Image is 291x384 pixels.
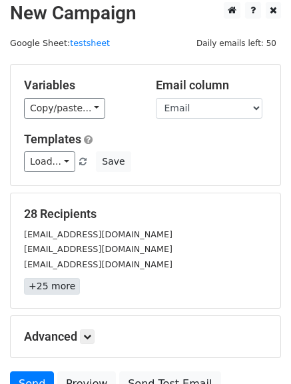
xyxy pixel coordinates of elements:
iframe: Chat Widget [224,320,291,384]
h5: Variables [24,78,136,93]
a: Daily emails left: 50 [192,38,281,48]
a: Templates [24,132,81,146]
a: +25 more [24,278,80,295]
span: Daily emails left: 50 [192,36,281,51]
small: Google Sheet: [10,38,110,48]
h5: 28 Recipients [24,207,267,221]
small: [EMAIL_ADDRESS][DOMAIN_NAME] [24,244,172,254]
h2: New Campaign [10,2,281,25]
small: [EMAIL_ADDRESS][DOMAIN_NAME] [24,259,172,269]
a: Copy/paste... [24,98,105,119]
button: Save [96,151,131,172]
h5: Email column [156,78,268,93]
a: Load... [24,151,75,172]
h5: Advanced [24,329,267,344]
a: testsheet [70,38,110,48]
small: [EMAIL_ADDRESS][DOMAIN_NAME] [24,229,172,239]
